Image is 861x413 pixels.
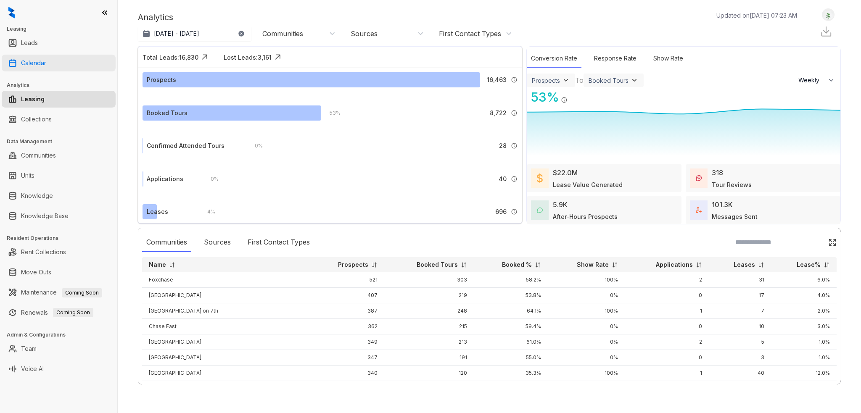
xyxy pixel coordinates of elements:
[709,381,771,397] td: 17
[384,381,474,397] td: 212
[309,366,384,381] td: 340
[511,142,518,149] img: Info
[309,288,384,303] td: 407
[2,304,116,321] li: Renewals
[2,360,116,377] li: Voice AI
[712,168,723,178] div: 318
[371,262,378,268] img: sorting
[771,288,837,303] td: 4.0%
[625,288,709,303] td: 0
[147,75,176,84] div: Prospects
[142,303,309,319] td: [GEOGRAPHIC_DATA] on 7th
[537,207,543,213] img: AfterHoursConversations
[527,88,559,107] div: 53 %
[625,366,709,381] td: 1
[771,334,837,350] td: 1.0%
[21,91,45,108] a: Leasing
[62,288,102,297] span: Coming Soon
[21,208,69,224] a: Knowledge Base
[309,334,384,350] td: 349
[2,111,116,128] li: Collections
[200,233,235,252] div: Sources
[712,200,733,210] div: 101.3K
[384,319,474,334] td: 215
[224,53,272,62] div: Lost Leads: 3,161
[461,262,467,268] img: sorting
[709,366,771,381] td: 40
[474,334,548,350] td: 61.0%
[771,350,837,366] td: 1.0%
[709,350,771,366] td: 3
[2,284,116,301] li: Maintenance
[21,360,44,377] a: Voice AI
[154,29,199,38] p: [DATE] - [DATE]
[712,212,758,221] div: Messages Sent
[21,34,38,51] a: Leads
[527,50,581,68] div: Conversion Rate
[147,207,168,216] div: Leases
[734,260,755,269] p: Leases
[625,303,709,319] td: 1
[198,51,211,63] img: Click Icon
[625,350,709,366] td: 0
[2,167,116,184] li: Units
[771,366,837,381] td: 12.0%
[2,55,116,71] li: Calendar
[384,272,474,288] td: 303
[474,288,548,303] td: 53.8%
[246,141,263,150] div: 0 %
[199,207,215,216] div: 4 %
[7,234,117,242] h3: Resident Operations
[2,34,116,51] li: Leads
[499,141,507,150] span: 28
[142,366,309,381] td: [GEOGRAPHIC_DATA]
[553,212,618,221] div: After-Hours Prospects
[716,11,797,20] p: Updated on [DATE] 07:23 AM
[709,303,771,319] td: 7
[243,233,314,252] div: First Contact Types
[169,262,175,268] img: sorting
[474,366,548,381] td: 35.3%
[630,76,639,84] img: ViewFilterArrow
[535,262,541,268] img: sorting
[309,272,384,288] td: 521
[142,288,309,303] td: [GEOGRAPHIC_DATA]
[21,147,56,164] a: Communities
[771,272,837,288] td: 6.0%
[147,174,183,184] div: Applications
[2,91,116,108] li: Leasing
[577,260,609,269] p: Show Rate
[511,110,518,116] img: Info
[553,180,623,189] div: Lease Value Generated
[21,264,51,281] a: Move Outs
[771,303,837,319] td: 2.0%
[793,73,840,88] button: Weekly
[21,167,34,184] a: Units
[548,381,625,397] td: 100%
[384,334,474,350] td: 213
[202,174,219,184] div: 0 %
[612,262,618,268] img: sorting
[384,303,474,319] td: 248
[7,82,117,89] h3: Analytics
[548,334,625,350] td: 0%
[712,180,752,189] div: Tour Reviews
[351,29,378,38] div: Sources
[649,50,687,68] div: Show Rate
[2,340,116,357] li: Team
[147,141,224,150] div: Confirmed Attended Tours
[143,53,198,62] div: Total Leads: 16,830
[495,207,507,216] span: 696
[474,381,548,397] td: 62.0%
[548,350,625,366] td: 0%
[625,381,709,397] td: 0
[532,77,560,84] div: Prospects
[828,238,837,247] img: Click Icon
[548,303,625,319] td: 100%
[2,244,116,260] li: Rent Collections
[384,350,474,366] td: 191
[309,319,384,334] td: 362
[537,173,543,183] img: LeaseValue
[625,334,709,350] td: 2
[7,331,117,339] h3: Admin & Configurations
